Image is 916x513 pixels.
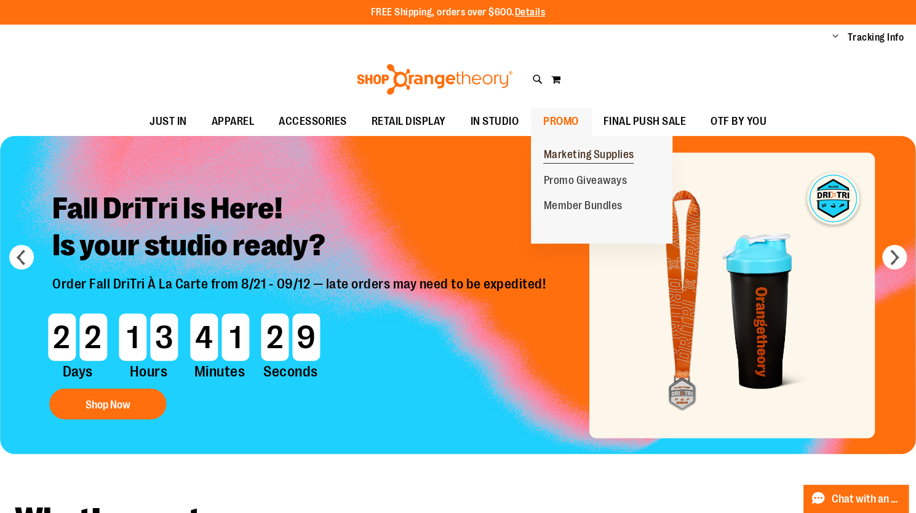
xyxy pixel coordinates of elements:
button: Chat with an Expert [803,485,909,513]
span: Hours [117,361,180,382]
span: IN STUDIO [471,108,519,135]
a: Tracking Info [848,31,904,44]
span: FINAL PUSH SALE [603,108,687,135]
a: ACCESSORIES [266,108,359,136]
span: 9 [292,314,320,361]
a: JUST IN [137,108,199,136]
span: 2 [261,314,289,361]
button: Account menu [832,31,838,44]
span: Chat with an Expert [832,493,901,505]
a: Marketing Supplies [531,142,646,168]
span: Minutes [188,361,251,382]
a: Fall DriTri Is Here!Is your studio ready? Order Fall DriTri À La Carte from 8/21 - 09/12 — late o... [43,180,558,425]
span: Days [46,361,109,382]
p: FREE Shipping, orders over $600. [371,6,546,20]
button: Shop Now [49,388,166,419]
span: Member Bundles [543,199,622,215]
a: FINAL PUSH SALE [591,108,699,136]
button: prev [9,245,34,269]
span: Promo Giveaways [543,174,627,189]
span: Seconds [259,361,322,382]
span: APPAREL [212,108,255,135]
span: RETAIL DISPLAY [372,108,446,135]
img: Shop Orangetheory [355,64,514,95]
span: PROMO [543,108,579,135]
span: OTF BY YOU [711,108,767,135]
span: 3 [150,314,178,361]
a: PROMO [531,108,591,136]
h2: Fall DriTri Is Here! Is your studio ready? [43,180,558,276]
p: Order Fall DriTri À La Carte from 8/21 - 09/12 — late orders may need to be expedited! [43,276,558,307]
span: 1 [221,314,249,361]
span: Marketing Supplies [543,148,634,164]
span: 4 [190,314,218,361]
a: APPAREL [199,108,267,136]
a: IN STUDIO [458,108,532,136]
span: JUST IN [149,108,187,135]
span: 2 [48,314,76,361]
ul: PROMO [531,136,672,244]
a: RETAIL DISPLAY [359,108,458,136]
a: Promo Giveaways [531,168,639,194]
a: Details [515,7,546,18]
span: 1 [119,314,146,361]
span: 2 [79,314,107,361]
a: OTF BY YOU [698,108,779,136]
a: Member Bundles [531,193,634,219]
span: ACCESSORIES [279,108,347,135]
button: next [882,245,907,269]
